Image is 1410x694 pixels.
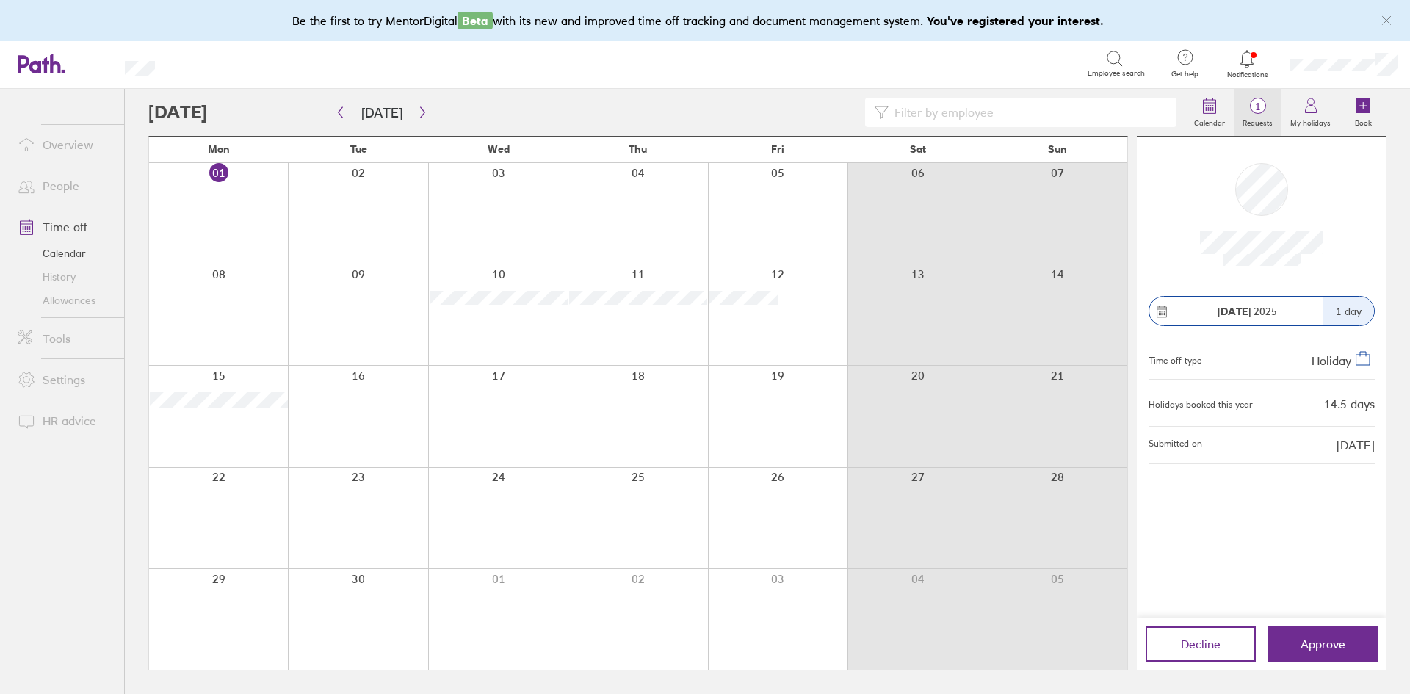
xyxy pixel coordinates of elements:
a: HR advice [6,406,124,435]
input: Filter by employee [889,98,1168,126]
span: [DATE] [1337,438,1375,452]
div: 14.5 days [1324,397,1375,411]
strong: [DATE] [1218,305,1251,318]
span: Sat [910,143,926,155]
a: Calendar [6,242,124,265]
label: Book [1346,115,1381,128]
div: Search [195,57,232,70]
div: Time off type [1149,350,1201,367]
span: Tue [350,143,367,155]
span: Decline [1181,637,1221,651]
label: Requests [1234,115,1281,128]
a: Allowances [6,289,124,312]
span: Get help [1161,70,1209,79]
div: Holidays booked this year [1149,400,1253,410]
label: Calendar [1185,115,1234,128]
a: Time off [6,212,124,242]
a: History [6,265,124,289]
a: My holidays [1281,89,1339,136]
label: My holidays [1281,115,1339,128]
span: Approve [1301,637,1345,651]
a: Tools [6,324,124,353]
a: Settings [6,365,124,394]
span: Notifications [1223,71,1271,79]
a: Notifications [1223,48,1271,79]
span: Beta [458,12,493,29]
a: 1Requests [1234,89,1281,136]
span: 1 [1234,101,1281,112]
a: Overview [6,130,124,159]
div: Be the first to try MentorDigital with its new and improved time off tracking and document manage... [292,12,1118,29]
span: Sun [1048,143,1067,155]
div: 1 day [1323,297,1374,325]
a: Book [1339,89,1386,136]
span: Mon [208,143,230,155]
span: Employee search [1088,69,1145,78]
span: Holiday [1312,353,1351,368]
span: Thu [629,143,647,155]
b: You've registered your interest. [927,13,1104,28]
span: Submitted on [1149,438,1202,452]
span: Wed [488,143,510,155]
span: Fri [771,143,784,155]
span: 2025 [1218,306,1277,317]
a: Calendar [1185,89,1234,136]
button: Approve [1268,626,1378,662]
button: [DATE] [350,101,414,125]
a: People [6,171,124,200]
button: Decline [1146,626,1256,662]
